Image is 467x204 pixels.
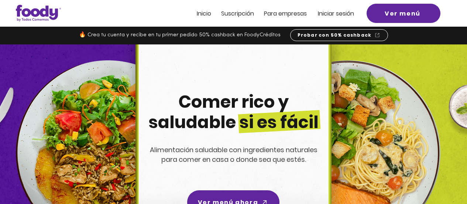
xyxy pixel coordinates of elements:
[197,9,211,18] span: Inicio
[271,9,307,18] span: ra empresas
[221,10,254,17] a: Suscripción
[318,10,354,17] a: Iniciar sesión
[264,9,271,18] span: Pa
[385,9,420,18] span: Ver menú
[367,4,440,23] a: Ver menú
[150,145,317,164] span: Alimentación saludable con ingredientes naturales para comer en casa o donde sea que estés.
[16,5,61,21] img: Logo_Foody V2.0.0 (3).png
[424,161,460,197] iframe: Messagebird Livechat Widget
[318,9,354,18] span: Iniciar sesión
[298,32,372,39] span: Probar con 50% cashback
[264,10,307,17] a: Para empresas
[290,29,388,41] a: Probar con 50% cashback
[148,90,319,134] span: Comer rico y saludable si es fácil
[221,9,254,18] span: Suscripción
[79,32,281,38] span: 🔥 Crea tu cuenta y recibe en tu primer pedido 50% cashback en FoodyCréditos
[197,10,211,17] a: Inicio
